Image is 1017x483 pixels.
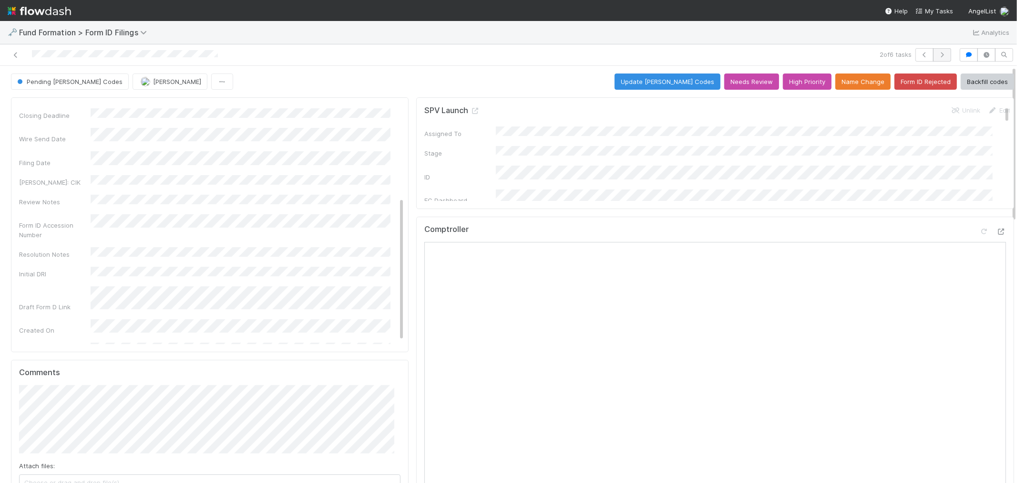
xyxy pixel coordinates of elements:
div: ID [424,172,496,182]
div: [PERSON_NAME]: CIK [19,178,91,187]
label: Attach files: [19,461,55,471]
a: Analytics [972,27,1009,38]
h5: SPV Launch [424,106,480,115]
button: Update [PERSON_NAME] Codes [615,73,720,90]
button: Form ID Rejected [894,73,957,90]
div: Help [885,6,908,16]
span: AngelList [968,7,996,15]
h5: Comments [19,368,401,378]
span: Fund Formation > Form ID Filings [19,28,152,37]
a: My Tasks [915,6,953,16]
span: Pending [PERSON_NAME] Codes [15,78,123,85]
div: Resolution Notes [19,250,91,259]
button: High Priority [783,73,832,90]
div: Wire Send Date [19,134,91,144]
div: Assigned To [424,129,496,138]
div: Closing Deadline [19,111,91,120]
button: Name Change [835,73,891,90]
a: Unlink [951,106,980,114]
span: 2 of 6 tasks [880,50,912,59]
button: Pending [PERSON_NAME] Codes [11,73,129,90]
div: Review Notes [19,197,91,207]
div: Stage [424,148,496,158]
div: Created On [19,325,91,335]
img: logo-inverted-e16ddd16eac7371096b0.svg [8,3,71,19]
button: [PERSON_NAME] [133,73,207,90]
a: Edit [988,106,1010,114]
h5: Comptroller [424,225,469,234]
img: avatar_cd4e5e5e-3003-49e5-bc76-fd776f359de9.png [141,77,150,86]
button: Backfill codes [961,73,1014,90]
div: Filing Date [19,158,91,168]
span: My Tasks [915,7,953,15]
div: Draft Form D Link [19,302,91,312]
img: avatar_cd4e5e5e-3003-49e5-bc76-fd776f359de9.png [1000,7,1009,16]
div: Initial DRI [19,269,91,279]
span: 🗝️ [8,28,17,36]
div: FC Dashboard [424,196,496,205]
button: Needs Review [724,73,779,90]
span: [PERSON_NAME] [153,78,201,85]
div: Form ID Accession Number [19,220,91,240]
